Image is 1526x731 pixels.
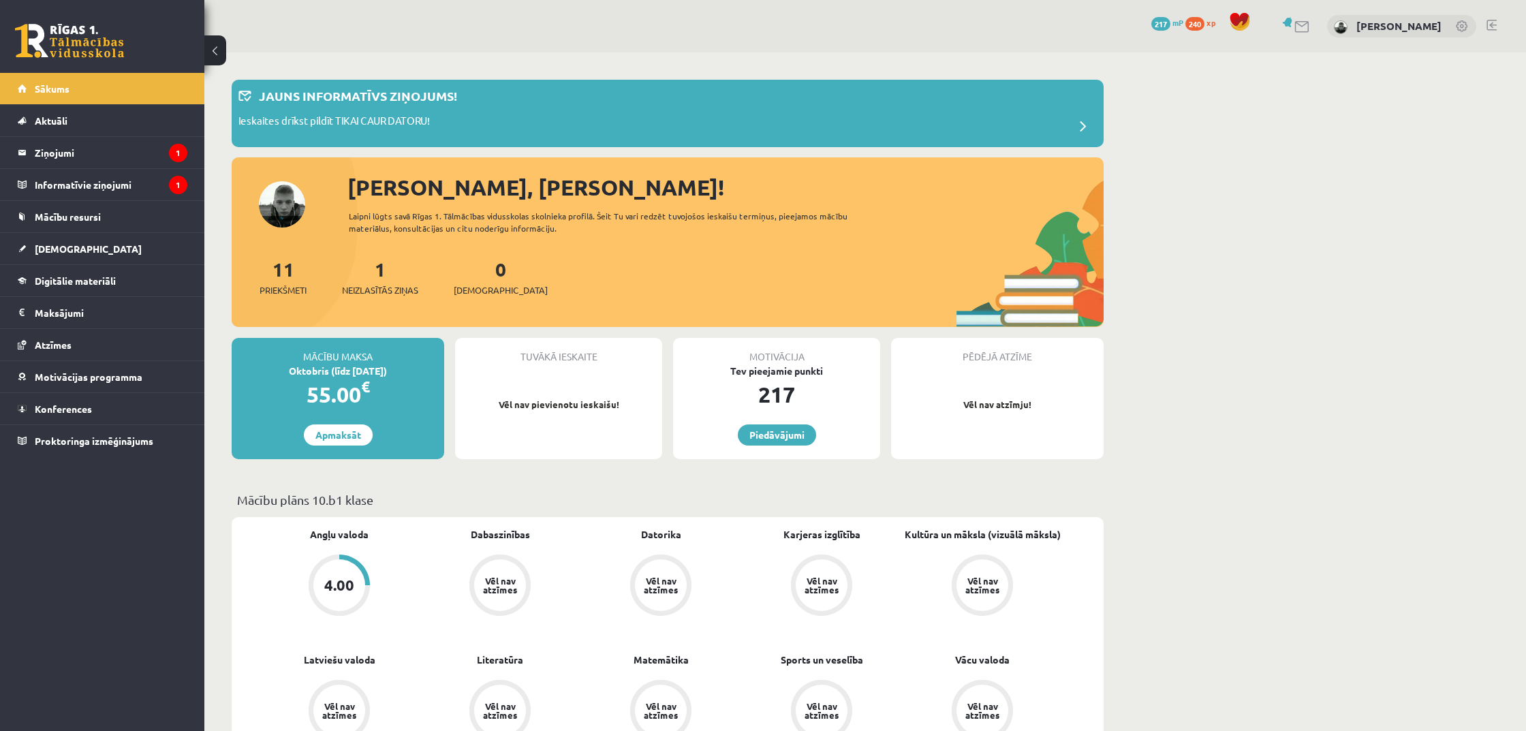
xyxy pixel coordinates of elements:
span: Proktoringa izmēģinājums [35,435,153,447]
a: Datorika [641,527,681,542]
div: Mācību maksa [232,338,444,364]
a: 217 mP [1151,17,1183,28]
span: Priekšmeti [260,283,307,297]
span: [DEMOGRAPHIC_DATA] [454,283,548,297]
a: Karjeras izglītība [783,527,860,542]
p: Jauns informatīvs ziņojums! [259,87,457,105]
a: Jauns informatīvs ziņojums! Ieskaites drīkst pildīt TIKAI CAUR DATORU! [238,87,1097,140]
span: Neizlasītās ziņas [342,283,418,297]
a: Atzīmes [18,329,187,360]
a: Aktuāli [18,105,187,136]
a: 0[DEMOGRAPHIC_DATA] [454,257,548,297]
a: Matemātika [634,653,689,667]
a: [DEMOGRAPHIC_DATA] [18,233,187,264]
span: Sākums [35,82,69,95]
i: 1 [169,176,187,194]
a: Dabaszinības [471,527,530,542]
div: 217 [673,378,880,411]
p: Ieskaites drīkst pildīt TIKAI CAUR DATORU! [238,113,430,132]
a: Vēl nav atzīmes [420,555,580,619]
a: Latviešu valoda [304,653,375,667]
a: 1Neizlasītās ziņas [342,257,418,297]
img: Mārtiņš Balodis [1334,20,1348,34]
i: 1 [169,144,187,162]
div: Vēl nav atzīmes [642,702,680,719]
div: 4.00 [324,578,354,593]
div: Vēl nav atzīmes [963,702,1001,719]
div: Vēl nav atzīmes [963,576,1001,594]
div: Vēl nav atzīmes [803,576,841,594]
span: 217 [1151,17,1170,31]
div: Motivācija [673,338,880,364]
div: Tev pieejamie punkti [673,364,880,378]
a: Apmaksāt [304,424,373,446]
legend: Maksājumi [35,297,187,328]
span: € [361,377,370,396]
a: Vēl nav atzīmes [902,555,1063,619]
div: Vēl nav atzīmes [642,576,680,594]
span: Atzīmes [35,339,72,351]
div: [PERSON_NAME], [PERSON_NAME]! [347,171,1104,204]
a: Vēl nav atzīmes [580,555,741,619]
a: Maksājumi [18,297,187,328]
a: Informatīvie ziņojumi1 [18,169,187,200]
a: Kultūra un māksla (vizuālā māksla) [905,527,1061,542]
span: Aktuāli [35,114,67,127]
a: Piedāvājumi [738,424,816,446]
legend: Ziņojumi [35,137,187,168]
a: 4.00 [259,555,420,619]
a: Ziņojumi1 [18,137,187,168]
a: Vācu valoda [955,653,1010,667]
div: Vēl nav atzīmes [481,702,519,719]
span: [DEMOGRAPHIC_DATA] [35,243,142,255]
a: Konferences [18,393,187,424]
a: Motivācijas programma [18,361,187,392]
div: Vēl nav atzīmes [803,702,841,719]
span: Mācību resursi [35,211,101,223]
a: Angļu valoda [310,527,369,542]
legend: Informatīvie ziņojumi [35,169,187,200]
span: Konferences [35,403,92,415]
p: Vēl nav atzīmju! [898,398,1097,411]
div: Vēl nav atzīmes [320,702,358,719]
div: Tuvākā ieskaite [455,338,662,364]
a: Sākums [18,73,187,104]
a: Vēl nav atzīmes [741,555,902,619]
a: Digitālie materiāli [18,265,187,296]
div: Laipni lūgts savā Rīgas 1. Tālmācības vidusskolas skolnieka profilā. Šeit Tu vari redzēt tuvojošo... [349,210,872,234]
span: mP [1172,17,1183,28]
a: Rīgas 1. Tālmācības vidusskola [15,24,124,58]
div: Oktobris (līdz [DATE]) [232,364,444,378]
a: Literatūra [477,653,523,667]
div: Vēl nav atzīmes [481,576,519,594]
span: Motivācijas programma [35,371,142,383]
a: Mācību resursi [18,201,187,232]
span: xp [1206,17,1215,28]
a: 11Priekšmeti [260,257,307,297]
div: 55.00 [232,378,444,411]
a: [PERSON_NAME] [1356,19,1442,33]
div: Pēdējā atzīme [891,338,1104,364]
span: Digitālie materiāli [35,275,116,287]
p: Vēl nav pievienotu ieskaišu! [462,398,655,411]
a: 240 xp [1185,17,1222,28]
a: Sports un veselība [781,653,863,667]
p: Mācību plāns 10.b1 klase [237,491,1098,509]
a: Proktoringa izmēģinājums [18,425,187,456]
span: 240 [1185,17,1204,31]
